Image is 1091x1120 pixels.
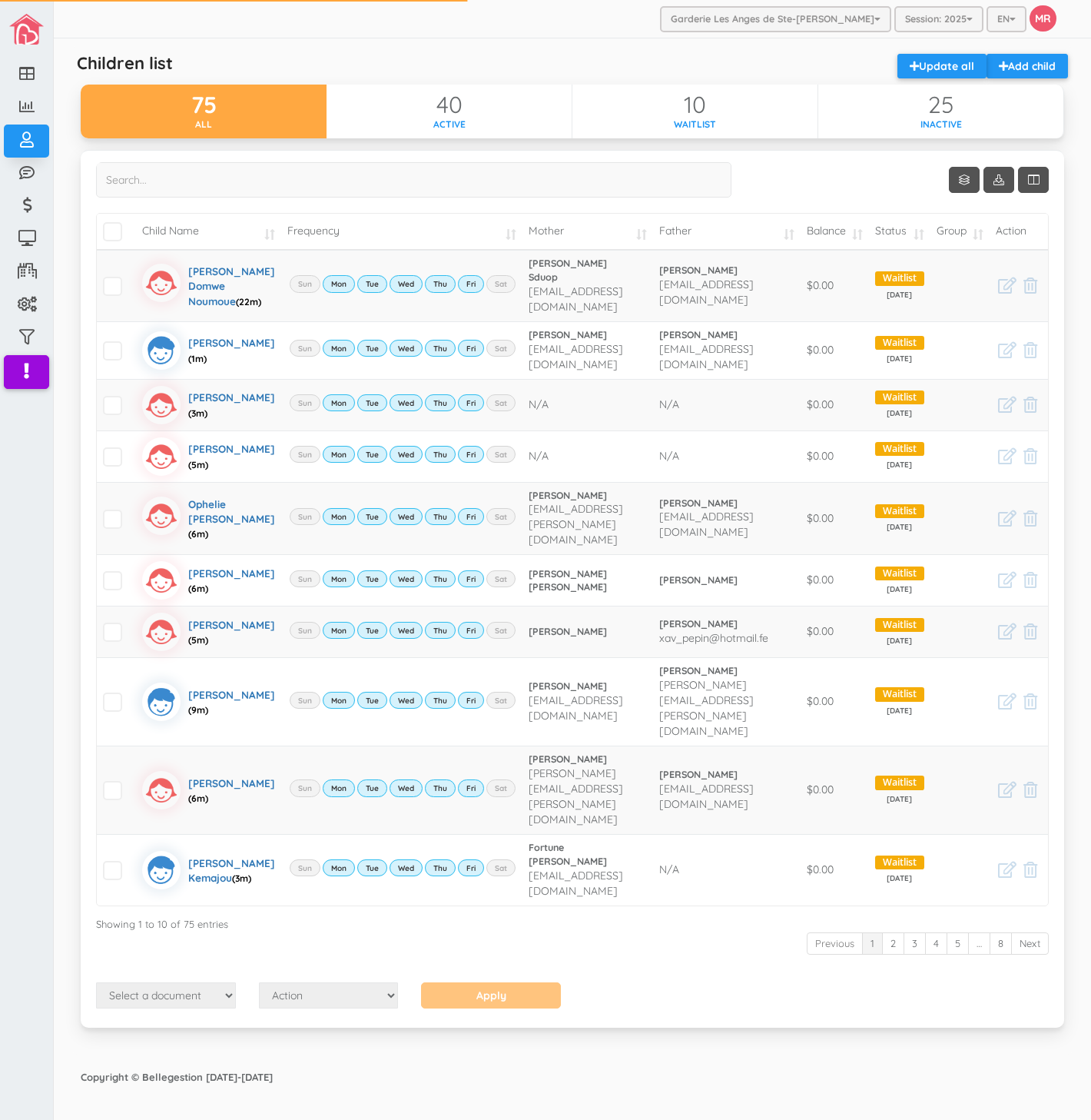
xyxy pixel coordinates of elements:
[875,408,924,419] span: [DATE]
[96,162,731,198] input: Search...
[81,1071,273,1083] strong: Copyright © Bellegestion [DATE]-[DATE]
[930,214,990,250] td: Group: activate to sort column ascending
[801,657,870,746] td: $0.00
[188,264,275,308] div: [PERSON_NAME] Domwe Noumoue
[188,528,208,540] span: (6m)
[425,275,456,292] label: Thu
[136,214,281,250] td: Child Name: activate to sort column ascending
[486,446,516,463] label: Sat
[659,278,754,307] span: [EMAIL_ADDRESS][DOMAIN_NAME]
[81,92,327,118] div: 75
[875,776,924,790] span: Waitlist
[425,446,456,463] label: Thu
[390,275,423,292] label: Wed
[323,340,355,357] label: Mon
[142,613,181,651] img: girlicon.svg
[659,573,794,587] a: [PERSON_NAME]
[188,771,275,809] div: [PERSON_NAME]
[458,622,484,639] label: Fri
[390,446,423,463] label: Wed
[188,331,275,370] div: [PERSON_NAME]
[801,250,870,321] td: $0.00
[875,567,924,581] span: Waitlist
[659,782,754,811] span: [EMAIL_ADDRESS][DOMAIN_NAME]
[801,606,870,657] td: $0.00
[659,342,754,371] span: [EMAIL_ADDRESS][DOMAIN_NAME]
[875,856,924,870] span: Waitlist
[458,340,484,357] label: Fri
[529,284,623,314] span: [EMAIL_ADDRESS][DOMAIN_NAME]
[290,570,320,587] label: Sun
[142,497,275,541] a: Ophelie [PERSON_NAME](6m)
[188,851,275,889] div: [PERSON_NAME] Kemajou
[801,834,870,906] td: $0.00
[142,683,181,721] img: boyicon.svg
[357,859,387,876] label: Tue
[659,664,794,678] a: [PERSON_NAME]
[925,932,947,955] a: 4
[188,583,208,594] span: (6m)
[357,692,387,709] label: Tue
[142,264,181,302] img: girlicon.svg
[529,625,647,639] a: [PERSON_NAME]
[458,859,484,876] label: Fri
[529,489,647,503] a: [PERSON_NAME]
[142,331,275,370] a: [PERSON_NAME](1m)
[904,932,926,955] a: 3
[458,275,484,292] label: Fri
[486,394,516,411] label: Sat
[882,932,904,955] a: 2
[142,561,181,600] img: girlicon.svg
[142,497,181,535] img: girlicon.svg
[290,508,320,525] label: Sun
[486,340,516,357] label: Sat
[425,859,456,876] label: Thu
[653,379,801,430] td: N/A
[142,386,181,424] img: girlicon.svg
[458,779,484,796] label: Fri
[875,687,924,702] span: Waitlist
[529,841,647,869] a: Fortune [PERSON_NAME]
[357,779,387,796] label: Tue
[875,522,924,533] span: [DATE]
[522,214,653,250] td: Mother: activate to sort column ascending
[659,510,754,539] span: [EMAIL_ADDRESS][DOMAIN_NAME]
[801,430,870,482] td: $0.00
[659,631,768,645] span: xav_pepin@hotmail.fe
[987,54,1068,78] a: Add child
[862,932,883,955] a: 1
[875,504,924,519] span: Waitlist
[653,214,801,250] td: Father: activate to sort column ascending
[188,459,208,470] span: (5m)
[357,570,387,587] label: Tue
[875,584,924,595] span: [DATE]
[659,768,794,782] a: [PERSON_NAME]
[529,753,647,766] a: [PERSON_NAME]
[572,92,817,118] div: 10
[290,692,320,709] label: Sun
[142,771,275,809] a: [PERSON_NAME](6m)
[947,932,969,955] a: 5
[529,257,647,284] a: [PERSON_NAME] Sduop
[486,570,516,587] label: Sat
[142,437,275,476] a: [PERSON_NAME](5m)
[323,779,355,796] label: Mon
[357,394,387,411] label: Tue
[290,859,320,876] label: Sun
[390,859,423,876] label: Wed
[529,567,647,595] a: [PERSON_NAME] [PERSON_NAME]
[486,508,516,525] label: Sat
[142,386,275,424] a: [PERSON_NAME](3m)
[875,271,924,286] span: Waitlist
[458,508,484,525] label: Fri
[659,264,794,278] a: [PERSON_NAME]
[232,872,251,884] span: (3m)
[281,214,522,250] td: Frequency: activate to sort column ascending
[188,437,275,476] div: [PERSON_NAME]
[801,214,870,250] td: Balance: activate to sort column ascending
[357,508,387,525] label: Tue
[390,340,423,357] label: Wed
[659,678,754,738] span: [PERSON_NAME][EMAIL_ADDRESS][PERSON_NAME][DOMAIN_NAME]
[486,859,516,876] label: Sat
[529,502,623,547] span: [EMAIL_ADDRESS][PERSON_NAME][DOMAIN_NAME]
